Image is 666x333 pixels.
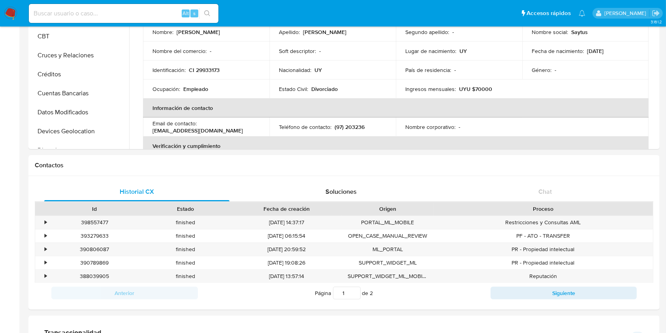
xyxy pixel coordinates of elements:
[571,28,588,36] p: Saytus
[527,9,571,17] span: Accesos rápidos
[152,28,173,36] p: Nombre :
[143,98,649,117] th: Información de contacto
[459,123,460,131] p: -
[405,28,449,36] p: Segundo apellido :
[491,287,637,299] button: Siguiente
[652,9,660,17] a: Salir
[45,272,47,280] div: •
[604,9,649,17] p: ximena.felix@mercadolibre.com
[30,122,129,141] button: Devices Geolocation
[279,85,308,93] p: Estado Civil :
[152,85,180,93] p: Ocupación :
[279,66,311,74] p: Nacionalidad :
[439,205,647,213] div: Proceso
[45,246,47,253] div: •
[35,161,653,169] h1: Contactos
[49,243,140,256] div: 390806087
[405,123,455,131] p: Nombre corporativo :
[29,8,218,19] input: Buscar usuario o caso...
[140,270,231,283] div: finished
[30,103,129,122] button: Datos Modificados
[231,229,342,242] div: [DATE] 06:15:54
[311,85,338,93] p: Divorciado
[433,216,653,229] div: Restricciones y Consultas AML
[303,28,346,36] p: [PERSON_NAME]
[433,256,653,269] div: PR - Propiedad intelectual
[140,216,231,229] div: finished
[177,28,220,36] p: [PERSON_NAME]
[335,123,365,131] p: (97) 203236
[342,243,433,256] div: ML_PORTAL
[140,256,231,269] div: finished
[152,47,207,55] p: Nombre del comercio :
[538,187,552,196] span: Chat
[405,85,456,93] p: Ingresos mensuales :
[433,270,653,283] div: Reputación
[45,232,47,240] div: •
[55,219,135,226] div: 398557477
[231,270,342,283] div: [DATE] 13:57:14
[370,289,373,297] span: 2
[579,10,585,17] a: Notificaciones
[231,256,342,269] div: [DATE] 19:08:26
[532,47,584,55] p: Fecha de nacimiento :
[231,216,342,229] div: [DATE] 14:37:17
[182,9,189,17] span: Alt
[152,66,186,74] p: Identificación :
[152,120,197,127] p: Email de contacto :
[30,27,129,46] button: CBT
[45,219,47,226] div: •
[279,123,331,131] p: Teléfono de contacto :
[30,84,129,103] button: Cuentas Bancarias
[342,229,433,242] div: OPEN_CASE_MANUAL_REVIEW
[120,187,154,196] span: Historial CX
[140,243,231,256] div: finished
[237,205,337,213] div: Fecha de creación
[193,9,196,17] span: s
[342,270,433,283] div: SUPPORT_WIDGET_ML_MOBILE
[315,287,373,299] span: Página de
[555,66,556,74] p: -
[30,46,129,65] button: Cruces y Relaciones
[210,47,211,55] p: -
[314,66,322,74] p: UY
[348,205,428,213] div: Origen
[30,65,129,84] button: Créditos
[459,47,467,55] p: UY
[405,47,456,55] p: Lugar de nacimiento :
[279,28,300,36] p: Apellido :
[45,259,47,267] div: •
[325,187,357,196] span: Soluciones
[454,66,456,74] p: -
[651,19,662,25] span: 3.161.2
[532,28,568,36] p: Nombre social :
[49,256,140,269] div: 390789869
[279,47,316,55] p: Soft descriptor :
[459,85,492,93] p: UYU $70000
[183,85,208,93] p: Empleado
[189,66,220,74] p: CI 29933173
[405,66,451,74] p: País de residencia :
[143,136,649,155] th: Verificación y cumplimiento
[342,256,433,269] div: SUPPORT_WIDGET_ML
[433,243,653,256] div: PR - Propiedad intelectual
[146,205,226,213] div: Estado
[231,243,342,256] div: [DATE] 20:59:52
[51,287,198,299] button: Anterior
[152,127,243,134] p: [EMAIL_ADDRESS][DOMAIN_NAME]
[49,229,140,242] div: 393279633
[49,270,140,283] div: 388039905
[532,66,551,74] p: Género :
[587,47,604,55] p: [DATE]
[319,47,321,55] p: -
[199,8,215,19] button: search-icon
[140,229,231,242] div: finished
[452,28,454,36] p: -
[433,229,653,242] div: PF - ATO - TRANSFER
[55,205,135,213] div: Id
[342,216,433,229] div: PORTAL_ML_MOBILE
[30,141,129,160] button: Direcciones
